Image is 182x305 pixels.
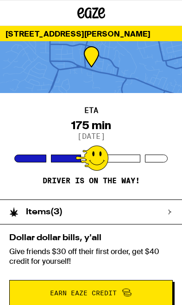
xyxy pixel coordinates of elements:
p: Give friends $30 off their first order, get $40 credit for yourself! [9,247,173,266]
div: 175 min [71,119,111,132]
h2: ETA [84,107,98,114]
p: [DATE] [77,132,105,141]
h2: Items ( 3 ) [26,208,63,216]
h2: Dollar dollar bills, y'all [9,234,173,242]
span: Earn Eaze Credit [50,290,117,296]
p: Driver is on the way! [43,176,140,186]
